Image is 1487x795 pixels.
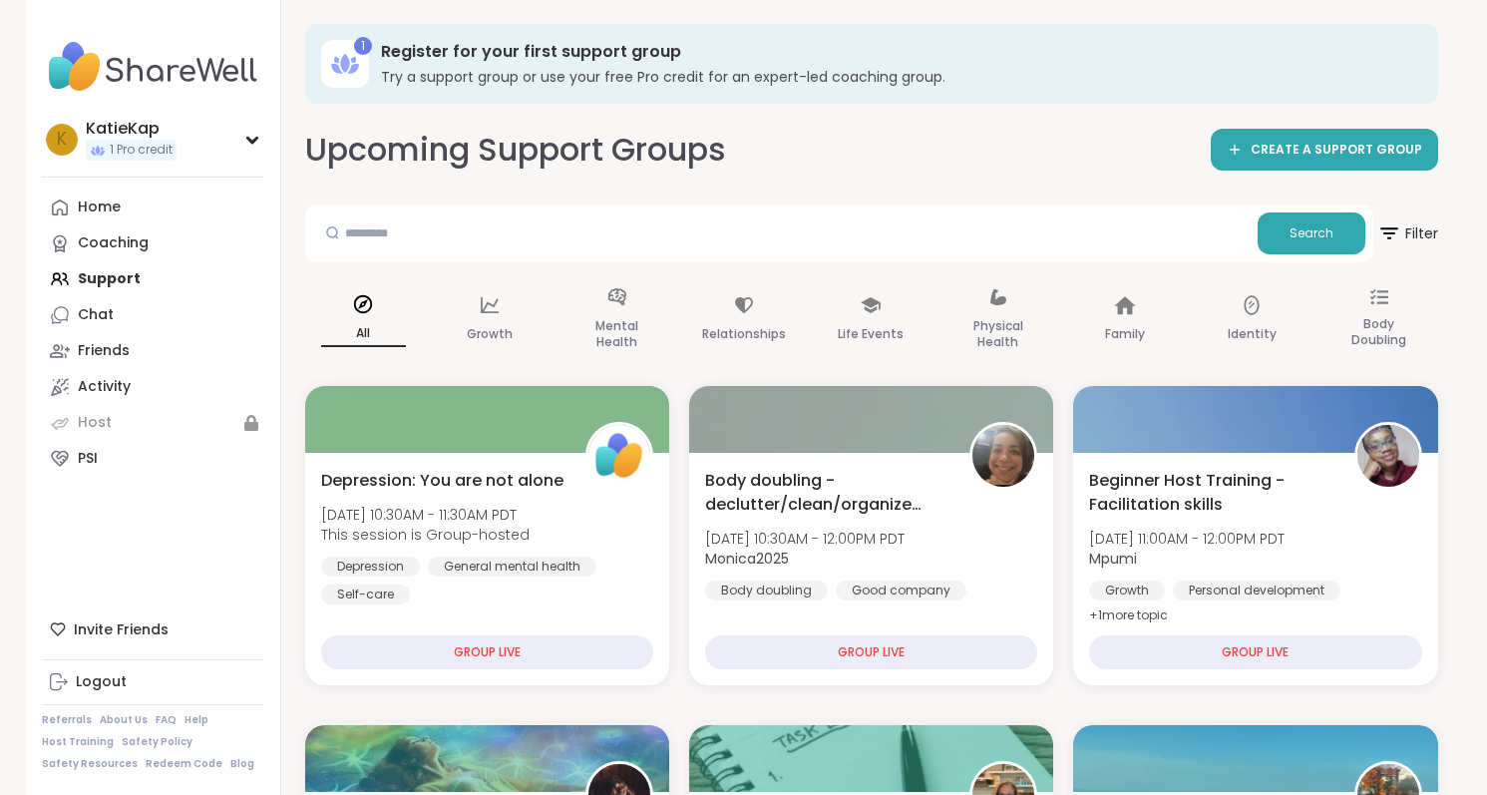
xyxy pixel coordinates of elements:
[972,425,1034,487] img: Monica2025
[42,333,264,369] a: Friends
[42,225,264,261] a: Coaching
[230,757,254,771] a: Blog
[78,198,121,217] div: Home
[705,549,789,569] b: Monica2025
[705,635,1037,669] div: GROUP LIVE
[838,322,904,346] p: Life Events
[42,297,264,333] a: Chat
[1228,322,1277,346] p: Identity
[1211,129,1438,171] a: CREATE A SUPPORT GROUP
[305,128,726,173] h2: Upcoming Support Groups
[42,369,264,405] a: Activity
[1251,142,1422,159] span: CREATE A SUPPORT GROUP
[1290,224,1333,242] span: Search
[42,405,264,441] a: Host
[381,41,1410,63] h3: Register for your first support group
[78,305,114,325] div: Chat
[42,757,138,771] a: Safety Resources
[42,713,92,727] a: Referrals
[1105,322,1145,346] p: Family
[76,672,127,692] div: Logout
[78,377,131,397] div: Activity
[42,190,264,225] a: Home
[1089,635,1421,669] div: GROUP LIVE
[1357,425,1419,487] img: Mpumi
[156,713,177,727] a: FAQ
[185,713,208,727] a: Help
[574,314,659,354] p: Mental Health
[122,735,192,749] a: Safety Policy
[955,314,1040,354] p: Physical Health
[321,525,530,545] span: This session is Group-hosted
[321,469,563,493] span: Depression: You are not alone
[78,233,149,253] div: Coaching
[78,449,98,469] div: PSI
[381,67,1410,87] h3: Try a support group or use your free Pro credit for an expert-led coaching group.
[321,635,653,669] div: GROUP LIVE
[354,37,372,55] div: 1
[57,127,67,153] span: K
[705,529,905,549] span: [DATE] 10:30AM - 12:00PM PDT
[110,142,173,159] span: 1 Pro credit
[705,581,828,600] div: Body doubling
[1089,469,1331,517] span: Beginner Host Training - Facilitation skills
[42,664,264,700] a: Logout
[78,413,112,433] div: Host
[86,118,177,140] div: KatieKap
[321,557,420,577] div: Depression
[42,611,264,647] div: Invite Friends
[146,757,222,771] a: Redeem Code
[321,505,530,525] span: [DATE] 10:30AM - 11:30AM PDT
[321,585,410,604] div: Self-care
[1089,581,1165,600] div: Growth
[705,469,947,517] span: Body doubling - declutter/clean/organize with me
[1089,549,1137,569] b: Mpumi
[100,713,148,727] a: About Us
[1377,204,1438,262] button: Filter
[467,322,513,346] p: Growth
[1336,312,1421,352] p: Body Doubling
[1089,529,1285,549] span: [DATE] 11:00AM - 12:00PM PDT
[42,735,114,749] a: Host Training
[702,322,786,346] p: Relationships
[588,425,650,487] img: ShareWell
[42,441,264,477] a: PSI
[428,557,596,577] div: General mental health
[1173,581,1340,600] div: Personal development
[42,32,264,102] img: ShareWell Nav Logo
[1258,212,1365,254] button: Search
[78,341,130,361] div: Friends
[321,321,406,347] p: All
[836,581,966,600] div: Good company
[1377,209,1438,257] span: Filter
